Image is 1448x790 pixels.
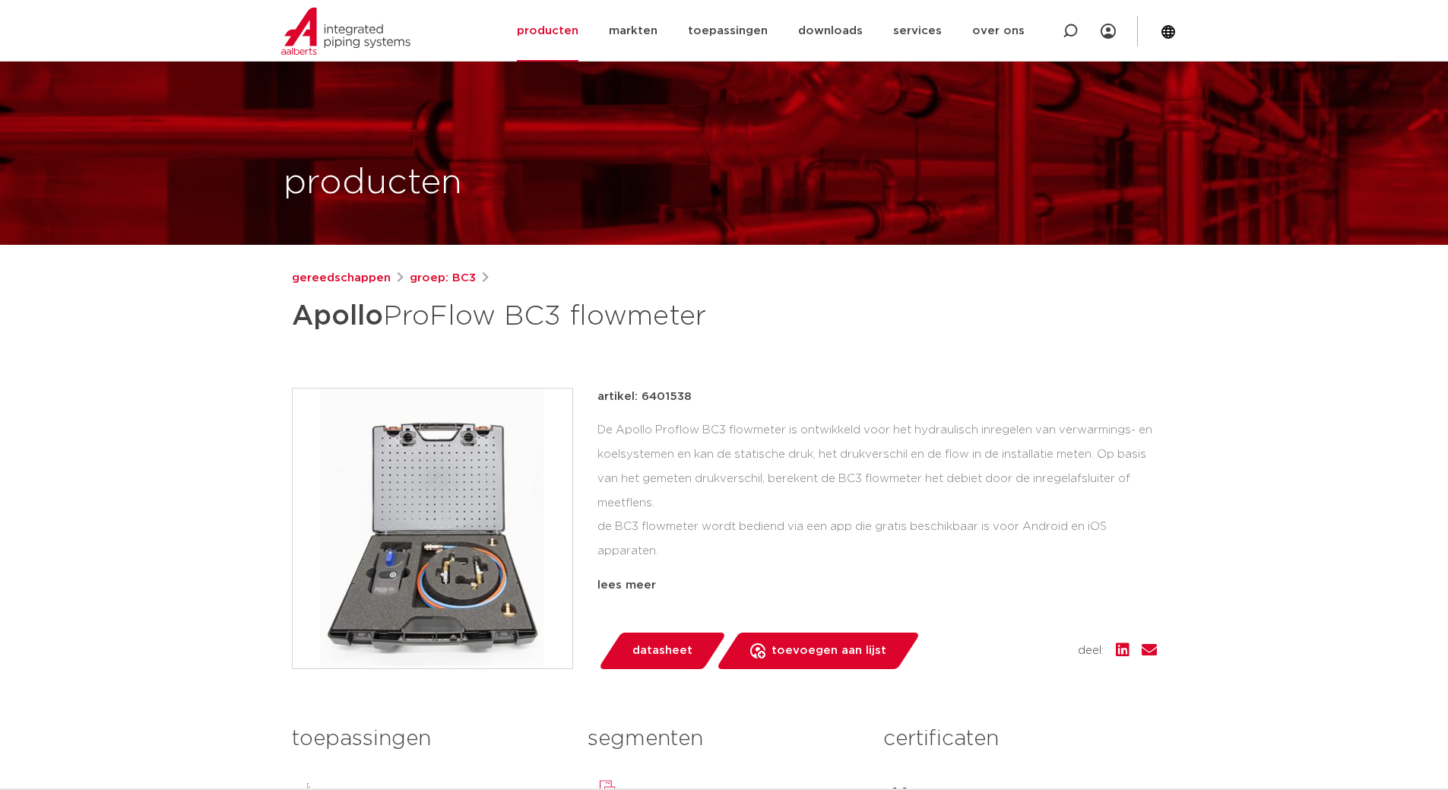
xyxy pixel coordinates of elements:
a: groep: BC3 [410,269,476,287]
img: Product Image for Apollo ProFlow BC3 flowmeter [293,389,572,668]
a: datasheet [597,633,727,669]
h1: ProFlow BC3 flowmeter [292,293,863,339]
span: datasheet [632,639,692,663]
h3: toepassingen [292,724,565,754]
h3: certificaten [883,724,1156,754]
h3: segmenten [588,724,860,754]
strong: Apollo [292,303,383,330]
a: gereedschappen [292,269,391,287]
p: artikel: 6401538 [597,388,692,406]
h1: producten [284,159,462,208]
span: deel: [1078,642,1104,660]
div: lees meer [597,576,1157,595]
span: toevoegen aan lijst [772,639,886,663]
div: De Apollo Proflow BC3 flowmeter is ontwikkeld voor het hydraulisch inregelen van verwarmings- en ... [597,418,1157,570]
